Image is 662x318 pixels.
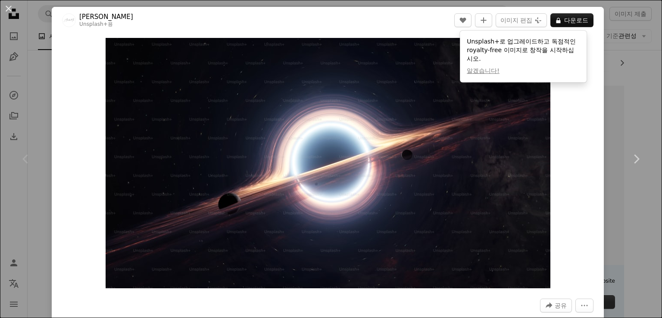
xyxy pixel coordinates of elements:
[555,299,567,312] span: 공유
[454,13,472,27] button: 좋아요
[467,67,500,75] button: 알겠습니다!
[62,13,76,27] img: Alexander Mils의 프로필로 이동
[550,13,593,27] button: 다운로드
[79,21,108,27] a: Unsplash+
[106,38,550,288] button: 이 이미지 확대
[460,31,587,82] div: Unsplash+로 업그레이드하고 독점적인 royalty-free 이미지로 창작을 시작하십시오.
[79,21,133,28] div: 용
[610,118,662,200] a: 다음
[106,38,550,288] img: 우주의 블랙홀에 대한 예술가의 인상
[540,299,572,312] button: 이 이미지 공유
[79,12,133,21] a: [PERSON_NAME]
[496,13,547,27] button: 이미지 편집
[475,13,492,27] button: 컬렉션에 추가
[575,299,593,312] button: 더 많은 작업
